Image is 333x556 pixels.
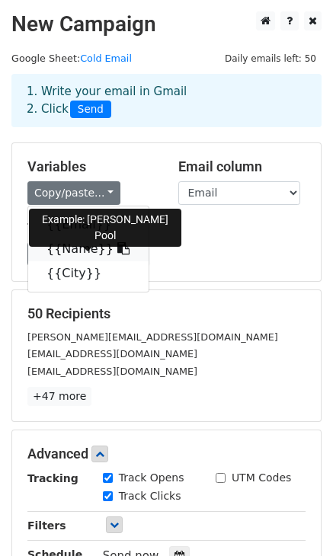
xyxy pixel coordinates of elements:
[27,472,78,484] strong: Tracking
[28,212,149,237] a: {{Email}}
[27,366,197,377] small: [EMAIL_ADDRESS][DOMAIN_NAME]
[219,50,322,67] span: Daily emails left: 50
[219,53,322,64] a: Daily emails left: 50
[178,158,306,175] h5: Email column
[29,209,181,247] div: Example: [PERSON_NAME] Pool
[15,83,318,118] div: 1. Write your email in Gmail 2. Click
[119,488,181,504] label: Track Clicks
[27,305,306,322] h5: 50 Recipients
[27,446,306,462] h5: Advanced
[257,483,333,556] div: Widget de chat
[27,331,278,343] small: [PERSON_NAME][EMAIL_ADDRESS][DOMAIN_NAME]
[119,470,184,486] label: Track Opens
[80,53,132,64] a: Cold Email
[28,237,149,261] a: {{Name}}
[27,387,91,406] a: +47 more
[232,470,291,486] label: UTM Codes
[70,101,111,119] span: Send
[27,519,66,532] strong: Filters
[11,11,322,37] h2: New Campaign
[27,181,120,205] a: Copy/paste...
[27,348,197,359] small: [EMAIL_ADDRESS][DOMAIN_NAME]
[11,53,132,64] small: Google Sheet:
[257,483,333,556] iframe: Chat Widget
[28,261,149,286] a: {{City}}
[27,158,155,175] h5: Variables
